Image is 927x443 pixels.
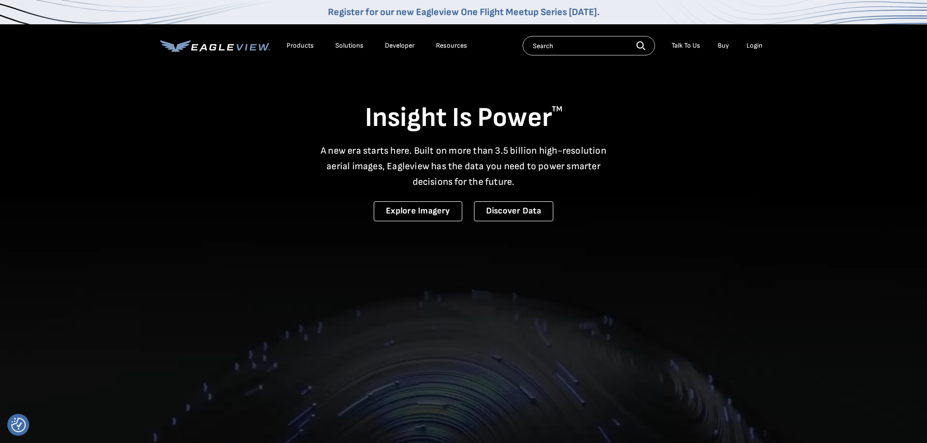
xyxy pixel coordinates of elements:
[374,201,462,221] a: Explore Imagery
[718,41,729,50] a: Buy
[335,41,364,50] div: Solutions
[523,36,655,55] input: Search
[160,101,767,135] h1: Insight Is Power
[11,418,26,432] button: Consent Preferences
[328,6,600,18] a: Register for our new Eagleview One Flight Meetup Series [DATE].
[474,201,553,221] a: Discover Data
[287,41,314,50] div: Products
[672,41,700,50] div: Talk To Us
[436,41,467,50] div: Resources
[385,41,415,50] a: Developer
[746,41,763,50] div: Login
[315,143,613,190] p: A new era starts here. Built on more than 3.5 billion high-resolution aerial images, Eagleview ha...
[11,418,26,432] img: Revisit consent button
[552,105,563,114] sup: TM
